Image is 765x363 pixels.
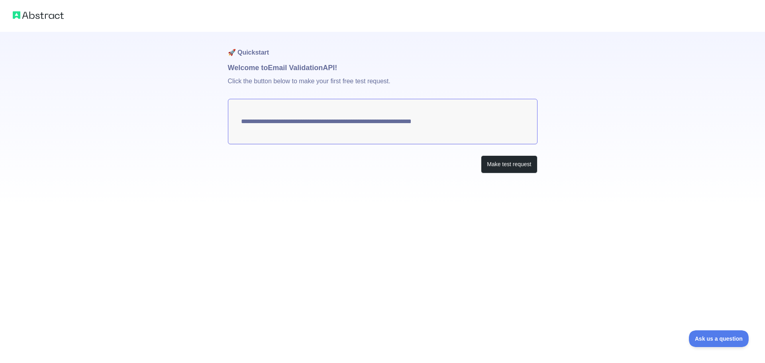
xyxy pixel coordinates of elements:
button: Make test request [481,155,537,173]
h1: 🚀 Quickstart [228,32,537,62]
h1: Welcome to Email Validation API! [228,62,537,73]
img: Abstract logo [13,10,64,21]
iframe: Toggle Customer Support [689,330,749,347]
p: Click the button below to make your first free test request. [228,73,537,99]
